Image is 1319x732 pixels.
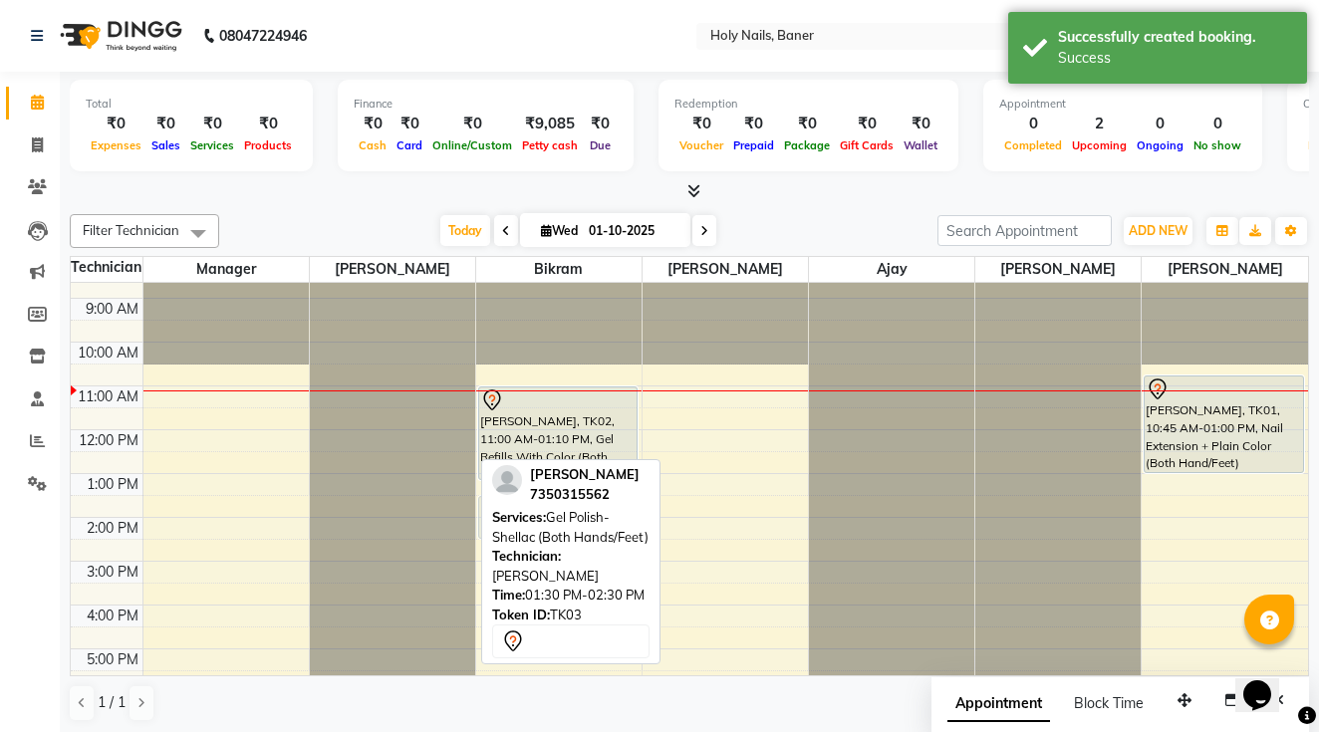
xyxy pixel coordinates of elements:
[476,257,642,282] span: Bikram
[530,485,640,505] div: 7350315562
[479,497,637,538] div: [PERSON_NAME], TK03, 01:30 PM-02:30 PM, Gel Polish-Shellac (Both Hands/Feet)
[310,257,475,282] span: [PERSON_NAME]
[185,113,239,135] div: ₹0
[674,138,728,152] span: Voucher
[999,138,1067,152] span: Completed
[728,113,779,135] div: ₹0
[1188,138,1246,152] span: No show
[354,138,392,152] span: Cash
[1142,257,1308,282] span: [PERSON_NAME]
[354,113,392,135] div: ₹0
[74,386,142,407] div: 11:00 AM
[98,692,126,713] span: 1 / 1
[1058,27,1292,48] div: Successfully created booking.
[530,466,640,482] span: [PERSON_NAME]
[492,606,650,625] div: TK03
[728,138,779,152] span: Prepaid
[492,509,546,525] span: Services:
[937,215,1112,246] input: Search Appointment
[71,257,142,278] div: Technician
[779,138,835,152] span: Package
[86,138,146,152] span: Expenses
[75,430,142,451] div: 12:00 PM
[999,113,1067,135] div: 0
[82,299,142,320] div: 9:00 AM
[1235,652,1299,712] iframe: chat widget
[440,215,490,246] span: Today
[835,138,899,152] span: Gift Cards
[583,113,618,135] div: ₹0
[947,686,1050,722] span: Appointment
[427,113,517,135] div: ₹0
[143,257,309,282] span: Manager
[492,586,650,606] div: 01:30 PM-02:30 PM
[517,138,583,152] span: Petty cash
[492,607,550,622] span: Token ID:
[492,587,525,603] span: Time:
[517,113,583,135] div: ₹9,085
[1067,138,1132,152] span: Upcoming
[899,138,942,152] span: Wallet
[809,257,974,282] span: Ajay
[427,138,517,152] span: Online/Custom
[219,8,307,64] b: 08047224946
[1067,113,1132,135] div: 2
[354,96,618,113] div: Finance
[74,343,142,364] div: 10:00 AM
[479,387,637,479] div: [PERSON_NAME], TK02, 11:00 AM-01:10 PM, Gel Refills With Color (Both Hand/Legs)
[83,562,142,583] div: 3:00 PM
[83,649,142,670] div: 5:00 PM
[674,113,728,135] div: ₹0
[492,548,561,564] span: Technician:
[1124,217,1192,245] button: ADD NEW
[83,474,142,495] div: 1:00 PM
[1188,113,1246,135] div: 0
[239,113,297,135] div: ₹0
[643,257,808,282] span: [PERSON_NAME]
[492,547,650,586] div: [PERSON_NAME]
[899,113,942,135] div: ₹0
[392,138,427,152] span: Card
[999,96,1246,113] div: Appointment
[1058,48,1292,69] div: Success
[975,257,1141,282] span: [PERSON_NAME]
[86,96,297,113] div: Total
[392,113,427,135] div: ₹0
[146,138,185,152] span: Sales
[86,113,146,135] div: ₹0
[492,509,649,545] span: Gel Polish-Shellac (Both Hands/Feet)
[1145,376,1303,472] div: [PERSON_NAME], TK01, 10:45 AM-01:00 PM, Nail Extension + Plain Color (Both Hand/Feet)
[1132,138,1188,152] span: Ongoing
[1074,694,1144,712] span: Block Time
[674,96,942,113] div: Redemption
[492,465,522,495] img: profile
[83,222,179,238] span: Filter Technician
[835,113,899,135] div: ₹0
[83,518,142,539] div: 2:00 PM
[536,223,583,238] span: Wed
[146,113,185,135] div: ₹0
[583,216,682,246] input: 2025-10-01
[239,138,297,152] span: Products
[779,113,835,135] div: ₹0
[1129,223,1187,238] span: ADD NEW
[185,138,239,152] span: Services
[1132,113,1188,135] div: 0
[83,606,142,626] div: 4:00 PM
[585,138,616,152] span: Due
[51,8,187,64] img: logo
